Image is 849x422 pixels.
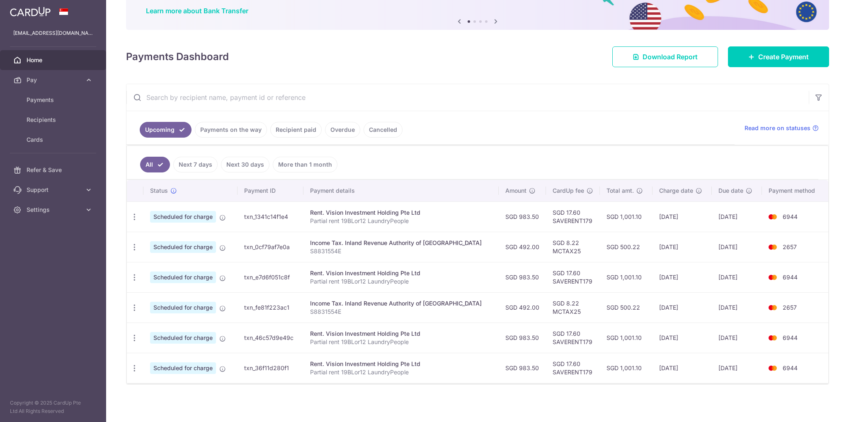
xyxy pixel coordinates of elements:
[310,330,492,338] div: Rent. Vision Investment Holding Pte Ltd
[764,272,781,282] img: Bank Card
[173,157,218,172] a: Next 7 days
[600,292,653,323] td: SGD 500.22
[745,124,819,132] a: Read more on statuses
[27,136,81,144] span: Cards
[270,122,322,138] a: Recipient paid
[653,232,712,262] td: [DATE]
[140,157,170,172] a: All
[499,292,546,323] td: SGD 492.00
[783,334,798,341] span: 6944
[600,323,653,353] td: SGD 1,001.10
[238,180,303,201] th: Payment ID
[364,122,403,138] a: Cancelled
[728,46,829,67] a: Create Payment
[310,209,492,217] div: Rent. Vision Investment Holding Pte Ltd
[27,116,81,124] span: Recipients
[499,323,546,353] td: SGD 983.50
[783,274,798,281] span: 6944
[783,364,798,371] span: 6944
[238,262,303,292] td: txn_e7d6f051c8f
[712,292,762,323] td: [DATE]
[238,353,303,383] td: txn_36f11d280f1
[499,201,546,232] td: SGD 983.50
[150,272,216,283] span: Scheduled for charge
[764,212,781,222] img: Bank Card
[546,292,600,323] td: SGD 8.22 MCTAX25
[150,362,216,374] span: Scheduled for charge
[150,211,216,223] span: Scheduled for charge
[221,157,269,172] a: Next 30 days
[310,368,492,376] p: Partial rent 19BLor12 LaundryPeople
[653,353,712,383] td: [DATE]
[653,262,712,292] td: [DATE]
[612,46,718,67] a: Download Report
[600,201,653,232] td: SGD 1,001.10
[126,49,229,64] h4: Payments Dashboard
[310,299,492,308] div: Income Tax. Inland Revenue Authority of [GEOGRAPHIC_DATA]
[310,360,492,368] div: Rent. Vision Investment Holding Pte Ltd
[712,262,762,292] td: [DATE]
[546,323,600,353] td: SGD 17.60 SAVERENT179
[600,353,653,383] td: SGD 1,001.10
[10,7,51,17] img: CardUp
[13,29,93,37] p: [EMAIL_ADDRESS][DOMAIN_NAME]
[126,84,809,111] input: Search by recipient name, payment id or reference
[745,124,810,132] span: Read more on statuses
[758,52,809,62] span: Create Payment
[499,262,546,292] td: SGD 983.50
[310,308,492,316] p: S8831554E
[273,157,337,172] a: More than 1 month
[783,304,797,311] span: 2657
[238,292,303,323] td: txn_fe81f223ac1
[764,303,781,313] img: Bank Card
[546,201,600,232] td: SGD 17.60 SAVERENT179
[712,232,762,262] td: [DATE]
[150,332,216,344] span: Scheduled for charge
[783,243,797,250] span: 2657
[606,187,634,195] span: Total amt.
[325,122,360,138] a: Overdue
[310,277,492,286] p: Partial rent 19BLor12 LaundryPeople
[238,201,303,232] td: txn_1341c14f1e4
[553,187,584,195] span: CardUp fee
[546,262,600,292] td: SGD 17.60 SAVERENT179
[146,7,248,15] a: Learn more about Bank Transfer
[27,206,81,214] span: Settings
[659,187,693,195] span: Charge date
[653,323,712,353] td: [DATE]
[600,232,653,262] td: SGD 500.22
[712,201,762,232] td: [DATE]
[764,363,781,373] img: Bank Card
[150,241,216,253] span: Scheduled for charge
[310,338,492,346] p: Partial rent 19BLor12 LaundryPeople
[303,180,499,201] th: Payment details
[764,333,781,343] img: Bank Card
[310,247,492,255] p: S8831554E
[505,187,526,195] span: Amount
[643,52,698,62] span: Download Report
[195,122,267,138] a: Payments on the way
[718,187,743,195] span: Due date
[238,232,303,262] td: txn_0cf79af7e0a
[546,232,600,262] td: SGD 8.22 MCTAX25
[238,323,303,353] td: txn_46c57d9e49c
[499,353,546,383] td: SGD 983.50
[27,96,81,104] span: Payments
[600,262,653,292] td: SGD 1,001.10
[712,353,762,383] td: [DATE]
[150,302,216,313] span: Scheduled for charge
[310,217,492,225] p: Partial rent 19BLor12 LaundryPeople
[546,353,600,383] td: SGD 17.60 SAVERENT179
[764,242,781,252] img: Bank Card
[27,76,81,84] span: Pay
[150,187,168,195] span: Status
[653,292,712,323] td: [DATE]
[712,323,762,353] td: [DATE]
[27,166,81,174] span: Refer & Save
[783,213,798,220] span: 6944
[762,180,828,201] th: Payment method
[27,186,81,194] span: Support
[27,56,81,64] span: Home
[310,239,492,247] div: Income Tax. Inland Revenue Authority of [GEOGRAPHIC_DATA]
[499,232,546,262] td: SGD 492.00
